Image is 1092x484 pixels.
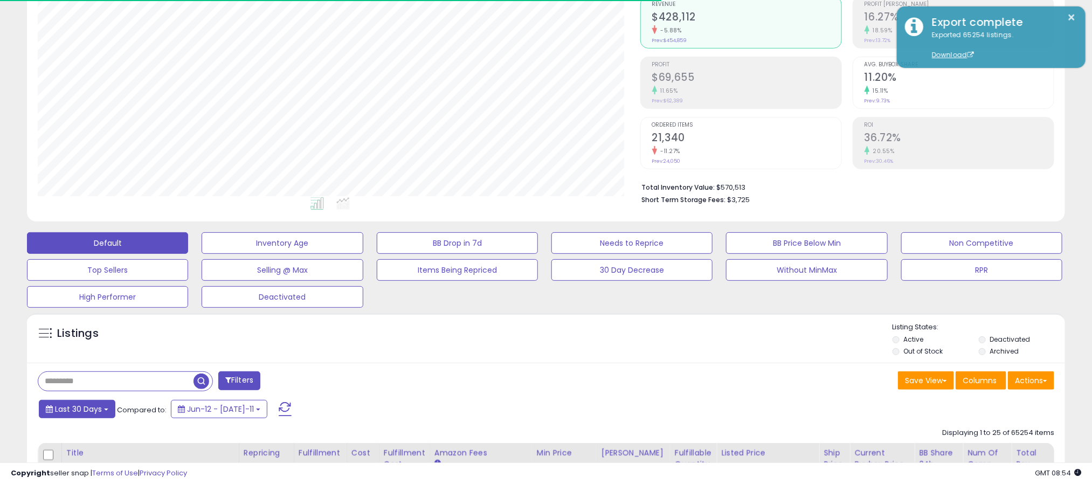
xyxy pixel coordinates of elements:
[932,50,974,59] a: Download
[657,26,682,34] small: -5.88%
[924,30,1077,60] div: Exported 65254 listings.
[824,447,845,470] div: Ship Price
[1068,11,1076,24] button: ×
[924,15,1077,30] div: Export complete
[27,259,188,281] button: Top Sellers
[187,404,254,414] span: Jun-12 - [DATE]-11
[652,98,683,104] small: Prev: $62,389
[657,147,681,155] small: -11.27%
[652,122,841,128] span: Ordered Items
[652,71,841,86] h2: $69,655
[904,347,943,356] label: Out of Stock
[726,232,887,254] button: BB Price Below Min
[726,259,887,281] button: Without MinMax
[27,232,188,254] button: Default
[140,468,187,478] a: Privacy Policy
[377,259,538,281] button: Items Being Repriced
[865,2,1054,8] span: Profit [PERSON_NAME]
[967,447,1007,470] div: Num of Comp.
[854,447,910,470] div: Current Buybox Price
[942,428,1054,438] div: Displaying 1 to 25 of 65254 items
[901,259,1062,281] button: RPR
[898,371,954,390] button: Save View
[551,259,713,281] button: 30 Day Decrease
[1016,447,1055,470] div: Total Rev.
[869,147,895,155] small: 20.55%
[901,232,1062,254] button: Non Competitive
[956,371,1006,390] button: Columns
[652,37,687,44] small: Prev: $454,859
[66,447,234,459] div: Title
[377,232,538,254] button: BB Drop in 7d
[865,98,890,104] small: Prev: 9.73%
[218,371,260,390] button: Filters
[27,286,188,308] button: High Performer
[990,335,1031,344] label: Deactivated
[865,11,1054,25] h2: 16.27%
[963,375,997,386] span: Columns
[869,26,893,34] small: 18.59%
[893,322,1065,333] p: Listing States:
[11,468,187,479] div: seller snap | |
[1008,371,1054,390] button: Actions
[57,326,99,341] h5: Listings
[652,62,841,68] span: Profit
[602,447,666,459] div: [PERSON_NAME]
[202,232,363,254] button: Inventory Age
[675,447,712,470] div: Fulfillable Quantity
[652,2,841,8] span: Revenue
[171,400,267,418] button: Jun-12 - [DATE]-11
[55,404,102,414] span: Last 30 Days
[990,347,1019,356] label: Archived
[299,447,342,459] div: Fulfillment
[202,259,363,281] button: Selling @ Max
[39,400,115,418] button: Last 30 Days
[657,87,678,95] small: 11.65%
[92,468,138,478] a: Terms of Use
[652,11,841,25] h2: $428,112
[551,232,713,254] button: Needs to Reprice
[652,158,681,164] small: Prev: 24,050
[919,447,958,470] div: BB Share 24h.
[721,447,814,459] div: Listed Price
[117,405,167,415] span: Compared to:
[865,158,894,164] small: Prev: 30.46%
[865,71,1054,86] h2: 11.20%
[904,335,924,344] label: Active
[434,447,528,459] div: Amazon Fees
[244,447,289,459] div: Repricing
[642,180,1046,193] li: $570,513
[642,183,715,192] b: Total Inventory Value:
[202,286,363,308] button: Deactivated
[865,37,891,44] small: Prev: 13.72%
[865,62,1054,68] span: Avg. Buybox Share
[869,87,888,95] small: 15.11%
[11,468,50,478] strong: Copyright
[728,195,750,205] span: $3,725
[652,132,841,146] h2: 21,340
[865,122,1054,128] span: ROI
[537,447,592,459] div: Min Price
[642,195,726,204] b: Short Term Storage Fees:
[351,447,375,459] div: Cost
[384,447,425,470] div: Fulfillment Cost
[865,132,1054,146] h2: 36.72%
[1035,468,1081,478] span: 2025-08-11 08:54 GMT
